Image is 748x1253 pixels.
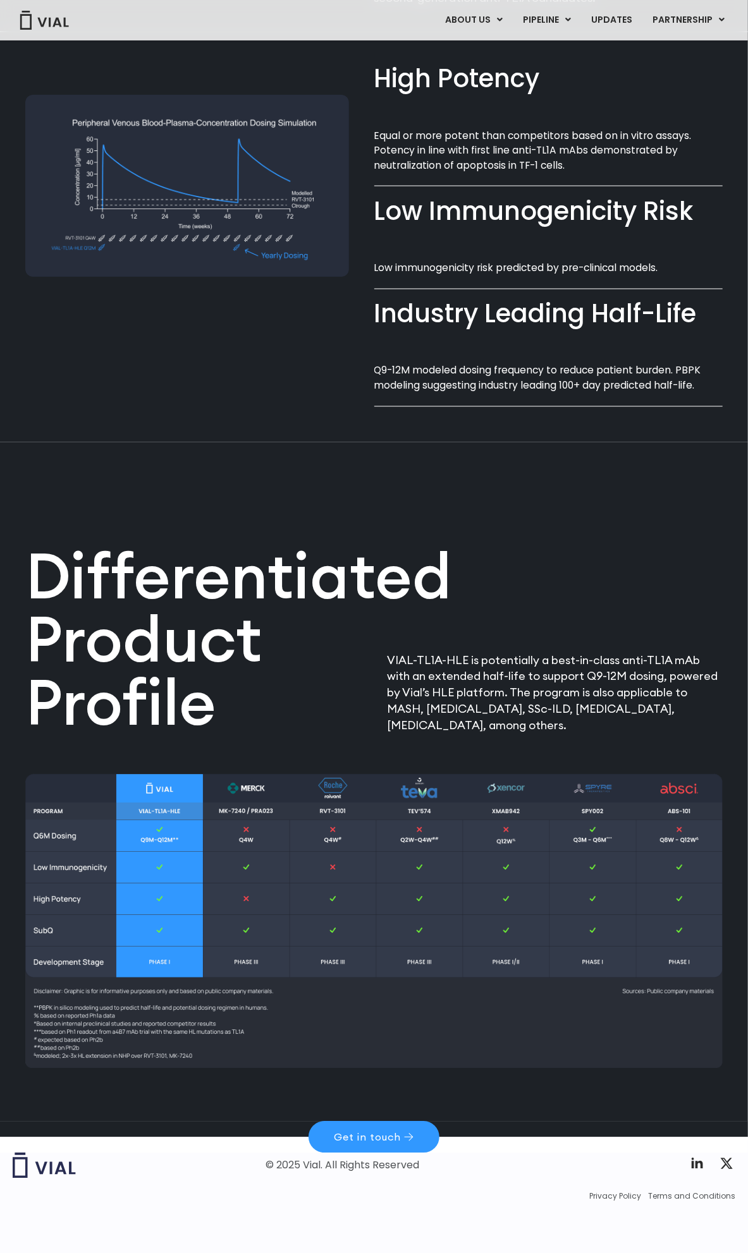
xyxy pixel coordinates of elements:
a: UPDATES [581,9,642,31]
div: © 2025 Vial. All Rights Reserved [266,1159,419,1173]
p: VIAL-TL1A-HLE is potentially a best-in-class anti-TL1A mAb with an extended half-life to support ... [387,653,723,734]
div: Industry Leading Half-Life​ [374,296,723,332]
a: PIPELINEMenu Toggle [513,9,580,31]
p: Low immunogenicity risk predicted by pre-clinical models.​ [374,261,723,275]
img: Vial logo wih "Vial" spelled out [13,1153,76,1178]
h2: Differentiated Product Profile​ [25,545,405,734]
img: Vial Logo [19,11,70,30]
a: ABOUT USMenu Toggle [435,9,512,31]
div: High Potency​ [374,61,723,97]
div: Low Immunogenicity Risk​ [374,193,723,229]
a: Terms and Conditions [648,1191,735,1202]
a: PARTNERSHIPMenu Toggle [642,9,735,31]
a: Get in touch [309,1122,439,1153]
span: Get in touch [334,1132,401,1142]
img: Graph showing peripheral venous blood-plasma-concentration dosing simulation [25,95,349,277]
p: Q9-12M modeled dosing frequency to reduce patient burden. PBPK modeling suggesting industry leadi... [374,363,723,393]
p: Equal or more potent than competitors based on in vitro assays. Potency in line with first line a... [374,128,723,173]
a: Privacy Policy [589,1191,641,1202]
